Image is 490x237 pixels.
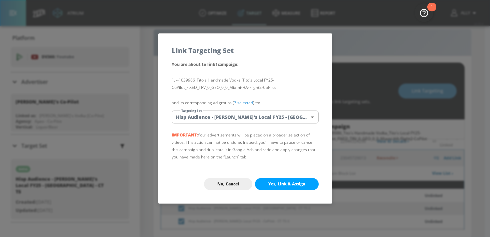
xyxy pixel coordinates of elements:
[268,181,305,187] span: Yes, Link & Assign
[172,61,319,69] p: You are about to link 1 campaign :
[217,181,239,187] span: No, Cancel
[172,47,234,54] h5: Link Targeting Set
[234,100,253,106] a: 7 selected
[172,131,319,161] p: Your advertisements will be placed on a broader selection of videos. This action can not be undon...
[172,77,319,91] li: --1039986_Tito's Handmade Vodka_Tito's Local FY25-CoPilot_FIXED_TRV_0_GEO_0_0_Miami-HA-Flight2-Co...
[255,178,319,190] button: Yes, Link & Assign
[204,178,252,190] button: No, Cancel
[431,7,433,16] div: 1
[172,132,198,138] span: IMPORTANT:
[415,3,433,22] button: Open Resource Center, 1 new notification
[172,99,319,107] p: and its corresponding ad groups ( ) to:
[172,111,319,123] div: Hisp Audience - [PERSON_NAME]'s Local FY25 - [GEOGRAPHIC_DATA] - CT TS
